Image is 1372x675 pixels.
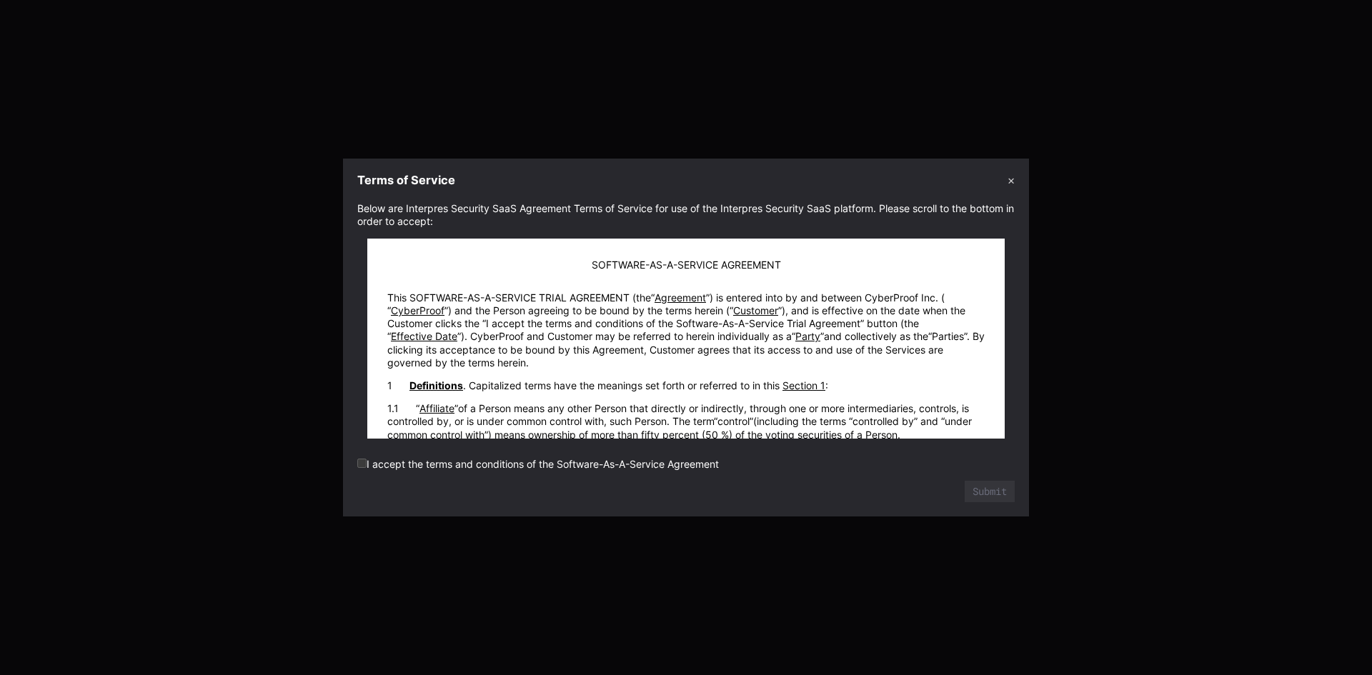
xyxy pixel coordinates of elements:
button: Submit [965,481,1015,502]
span: Definitions [409,379,463,391]
span: Agreement [651,291,710,304]
span: Effective Date [387,330,461,342]
h3: Terms of Service [357,173,455,188]
span: CyberProof [387,304,448,316]
div: SOFTWARE-AS-A-SERVICE AGREEMENT [387,259,985,271]
span: Customer [730,304,782,316]
p: This SOFTWARE-AS-A-SERVICE TRIAL AGREEMENT (the ) is entered into by and between CyberProof Inc. ... [387,291,985,369]
button: ✕ [1008,173,1015,188]
span: Party [792,330,824,342]
li: of a Person means any other Person that directly or indirectly, through one or more intermediarie... [387,402,985,441]
input: I accept the terms and conditions of the Software-As-A-Service Agreement [357,459,367,468]
div: Below are Interpres Security SaaS Agreement Terms of Service for use of the Interpres Security Sa... [357,202,1015,228]
span: Section 1 [782,379,825,391]
span: Affiliate [416,402,458,414]
label: I accept the terms and conditions of the Software-As-A-Service Agreement [357,458,719,470]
